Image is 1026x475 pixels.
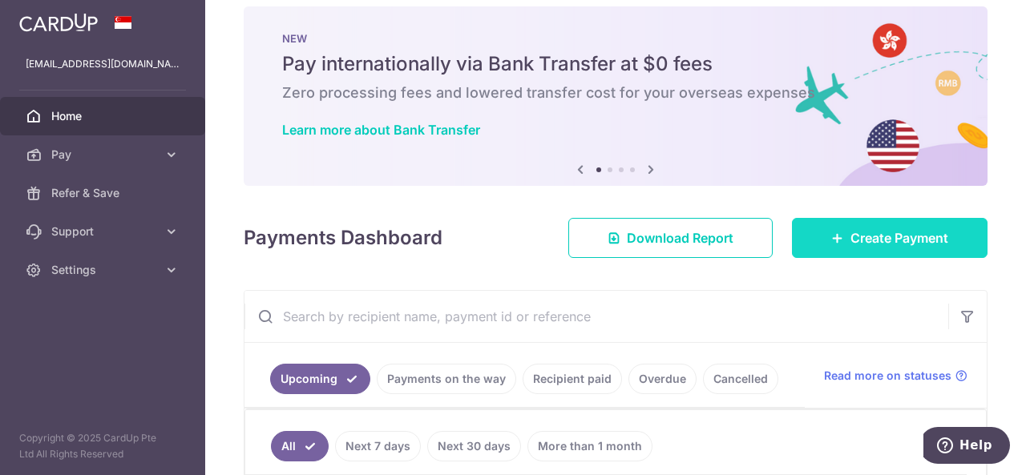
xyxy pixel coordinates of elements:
[628,364,697,394] a: Overdue
[51,185,157,201] span: Refer & Save
[627,228,733,248] span: Download Report
[51,147,157,163] span: Pay
[923,427,1010,467] iframe: Opens a widget where you can find more information
[51,223,157,240] span: Support
[792,218,988,258] a: Create Payment
[568,218,773,258] a: Download Report
[244,6,988,186] img: Bank transfer banner
[51,108,157,124] span: Home
[282,32,949,45] p: NEW
[527,431,652,461] a: More than 1 month
[523,364,622,394] a: Recipient paid
[270,364,370,394] a: Upcoming
[19,13,98,32] img: CardUp
[244,291,948,342] input: Search by recipient name, payment id or reference
[26,56,180,72] p: [EMAIL_ADDRESS][DOMAIN_NAME]
[282,83,949,103] h6: Zero processing fees and lowered transfer cost for your overseas expenses
[427,431,521,461] a: Next 30 days
[377,364,516,394] a: Payments on the way
[244,223,442,252] h4: Payments Dashboard
[824,368,967,384] a: Read more on statuses
[850,228,948,248] span: Create Payment
[335,431,421,461] a: Next 7 days
[51,262,157,278] span: Settings
[271,431,329,461] a: All
[824,368,951,384] span: Read more on statuses
[703,364,778,394] a: Cancelled
[282,51,949,77] h5: Pay internationally via Bank Transfer at $0 fees
[282,122,480,138] a: Learn more about Bank Transfer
